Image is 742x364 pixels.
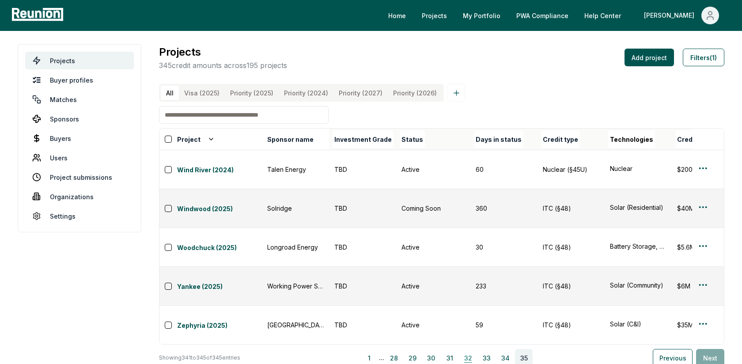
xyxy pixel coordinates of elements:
a: Wind River (2024) [177,165,262,176]
a: Organizations [25,188,134,205]
button: Credit type [541,130,580,148]
a: Zephyria (2025) [177,321,262,331]
button: Battery Storage, Solar (Utility), Solar (C&I) [610,242,666,251]
button: All [161,86,179,100]
div: Nuclear (§45U) [543,165,599,174]
div: TBD [334,281,391,291]
button: Solar (C&I) [610,319,666,329]
div: [PERSON_NAME] [644,7,698,24]
button: Priority (2025) [225,86,279,100]
button: Visa (2025) [179,86,225,100]
div: ITC (§48) [543,281,599,291]
div: ITC (§48) [543,204,599,213]
a: Sponsors [25,110,134,128]
div: 60 [476,165,532,174]
div: Solridge [267,204,324,213]
a: Settings [25,207,134,225]
a: Help Center [577,7,628,24]
div: 233 [476,281,532,291]
div: [GEOGRAPHIC_DATA] [267,320,324,330]
button: Solar (Community) [610,281,666,290]
button: Days in status [474,130,523,148]
div: Active [401,165,465,174]
button: Wind River (2024) [177,163,262,176]
button: Windwood (2025) [177,202,262,215]
a: Users [25,149,134,167]
div: Talen Energy [267,165,324,174]
button: Yankee (2025) [177,280,262,292]
a: Buyers [25,129,134,147]
button: Add project [625,49,674,66]
a: Windwood (2025) [177,204,262,215]
span: ... [379,353,384,363]
div: TBD [334,320,391,330]
a: Yankee (2025) [177,282,262,292]
button: Status [400,130,425,148]
div: Longroad Energy [267,243,324,252]
div: ITC (§48) [543,243,599,252]
button: Credit amount [675,130,725,148]
div: 59 [476,320,532,330]
p: Showing 341 to 345 of 345 entries [159,353,240,362]
a: Projects [415,7,454,24]
div: TBD [334,204,391,213]
button: Project [175,130,216,148]
nav: Main [381,7,733,24]
button: Priority (2024) [279,86,333,100]
button: Nuclear [610,164,666,173]
div: 360 [476,204,532,213]
button: Woodchuck (2025) [177,241,262,254]
a: Matches [25,91,134,108]
div: Active [401,243,465,252]
div: Active [401,281,465,291]
a: Project submissions [25,168,134,186]
button: Investment Grade [333,130,394,148]
div: Coming Soon [401,204,465,213]
h3: Projects [159,44,287,60]
p: 345 credit amounts across 195 projects [159,60,287,71]
button: Sponsor name [265,130,315,148]
div: Working Power SPG LLC [267,281,324,291]
a: PWA Compliance [509,7,575,24]
button: Solar (Residential) [610,203,666,212]
a: Woodchuck (2025) [177,243,262,254]
a: My Portfolio [456,7,507,24]
a: Home [381,7,413,24]
div: TBD [334,243,391,252]
button: Priority (2027) [333,86,388,100]
div: ITC (§48) [543,320,599,330]
div: 30 [476,243,532,252]
button: Zephyria (2025) [177,319,262,331]
a: Buyer profiles [25,71,134,89]
button: Filters(1) [683,49,724,66]
a: Projects [25,52,134,69]
div: Active [401,320,465,330]
button: [PERSON_NAME] [637,7,726,24]
div: TBD [334,165,391,174]
button: Priority (2026) [388,86,442,100]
